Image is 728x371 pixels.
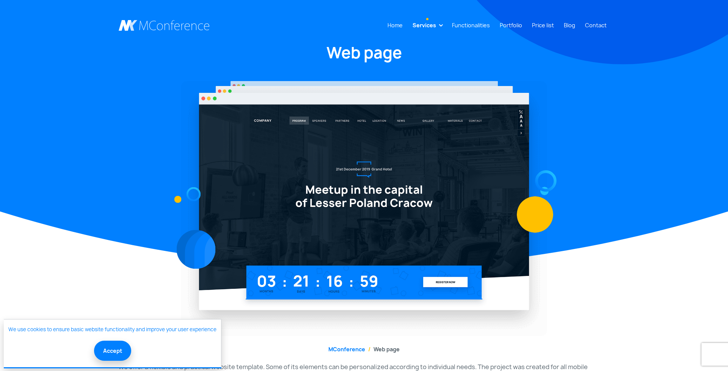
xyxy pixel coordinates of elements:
[497,18,525,32] a: Portfolio
[449,18,493,32] a: Functionalities
[181,81,547,336] img: Web page
[582,18,610,32] a: Contact
[540,187,549,195] img: Design element
[561,18,578,32] a: Blog
[531,166,561,196] img: Design element
[517,196,553,233] img: Design element
[118,345,610,353] nav: breadcrumb
[365,345,400,353] li: Web page
[8,326,217,333] a: We use cookies to ensure basic website functionality and improve your user experience
[409,18,439,32] a: Services
[118,42,610,63] h1: Web page
[384,18,406,32] a: Home
[177,230,216,269] img: Design element
[174,196,181,203] img: Design element
[94,341,131,361] button: Accept
[328,346,365,353] a: MConference
[187,187,201,202] img: Design element
[529,18,557,32] a: Price list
